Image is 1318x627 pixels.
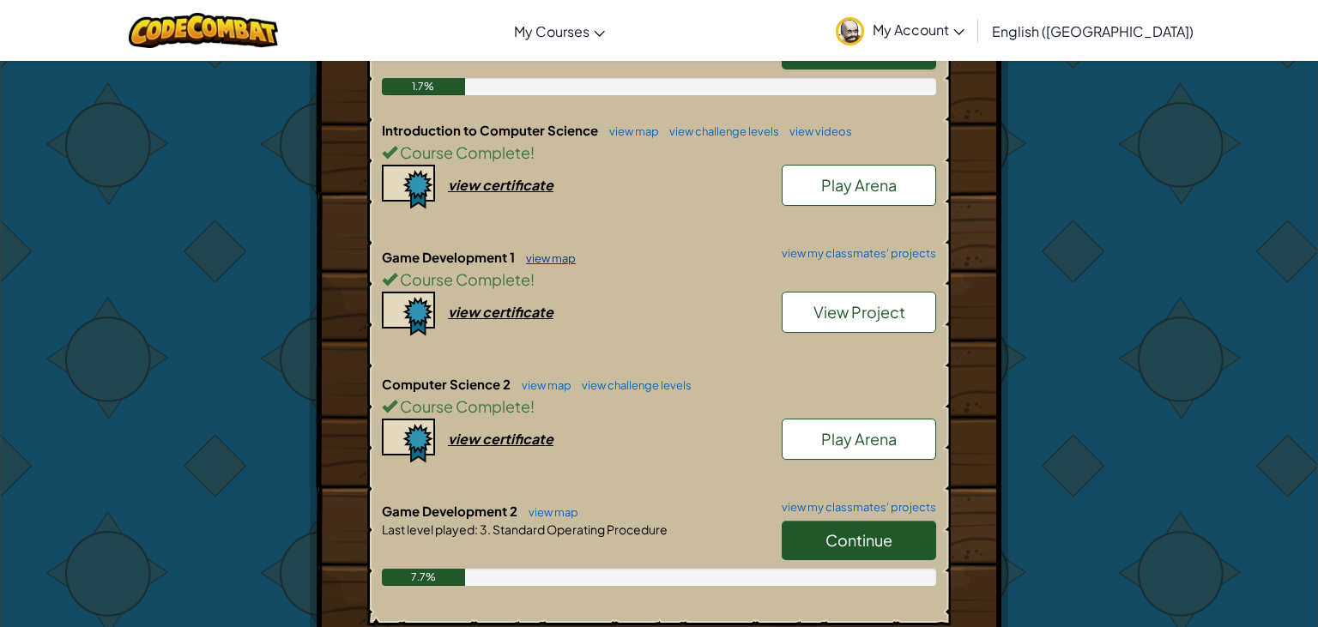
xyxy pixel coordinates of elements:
[520,505,578,519] a: view map
[397,142,530,162] span: Course Complete
[397,269,530,289] span: Course Complete
[382,569,465,586] div: 7.7%
[491,521,668,537] span: Standard Operating Procedure
[382,165,435,209] img: certificate-icon.png
[836,17,864,45] img: avatar
[448,303,553,321] div: view certificate
[983,8,1202,54] a: English ([GEOGRAPHIC_DATA])
[813,302,905,322] span: View Project
[825,530,892,550] span: Continue
[382,292,435,336] img: certificate-icon.png
[505,8,614,54] a: My Courses
[382,303,553,321] a: view certificate
[382,78,465,95] div: 1.7%
[382,521,475,537] span: Last level played
[530,269,535,289] span: !
[827,3,973,57] a: My Account
[382,176,553,194] a: view certificate
[773,248,936,259] a: view my classmates' projects
[382,376,513,392] span: Computer Science 2
[397,396,530,416] span: Course Complete
[781,124,852,138] a: view videos
[661,124,779,138] a: view challenge levels
[129,13,279,48] img: CodeCombat logo
[514,22,589,40] span: My Courses
[382,419,435,463] img: certificate-icon.png
[573,378,692,392] a: view challenge levels
[821,175,897,195] span: Play Arena
[448,430,553,448] div: view certificate
[873,21,964,39] span: My Account
[382,430,553,448] a: view certificate
[992,22,1194,40] span: English ([GEOGRAPHIC_DATA])
[382,122,601,138] span: Introduction to Computer Science
[448,176,553,194] div: view certificate
[601,124,659,138] a: view map
[478,521,491,537] span: 3.
[773,502,936,513] a: view my classmates' projects
[821,429,897,449] span: Play Arena
[530,142,535,162] span: !
[382,503,520,519] span: Game Development 2
[382,249,517,265] span: Game Development 1
[517,251,576,265] a: view map
[513,378,571,392] a: view map
[530,396,535,416] span: !
[475,521,478,537] span: :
